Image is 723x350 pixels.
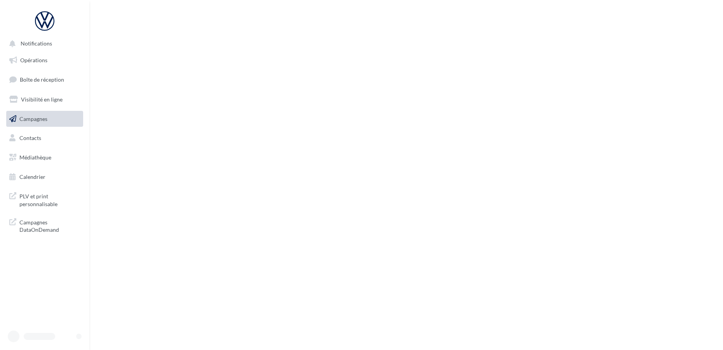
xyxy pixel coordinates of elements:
span: Campagnes [19,115,47,122]
a: Boîte de réception [5,71,85,88]
a: Campagnes DataOnDemand [5,214,85,237]
span: Boîte de réception [20,76,64,83]
a: Médiathèque [5,149,85,166]
a: PLV et print personnalisable [5,188,85,211]
span: Opérations [20,57,47,63]
span: Contacts [19,135,41,141]
a: Contacts [5,130,85,146]
span: PLV et print personnalisable [19,191,80,208]
span: Visibilité en ligne [21,96,63,103]
a: Calendrier [5,169,85,185]
span: Campagnes DataOnDemand [19,217,80,234]
a: Campagnes [5,111,85,127]
span: Calendrier [19,173,45,180]
span: Médiathèque [19,154,51,161]
span: Notifications [21,40,52,47]
a: Visibilité en ligne [5,91,85,108]
a: Opérations [5,52,85,68]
